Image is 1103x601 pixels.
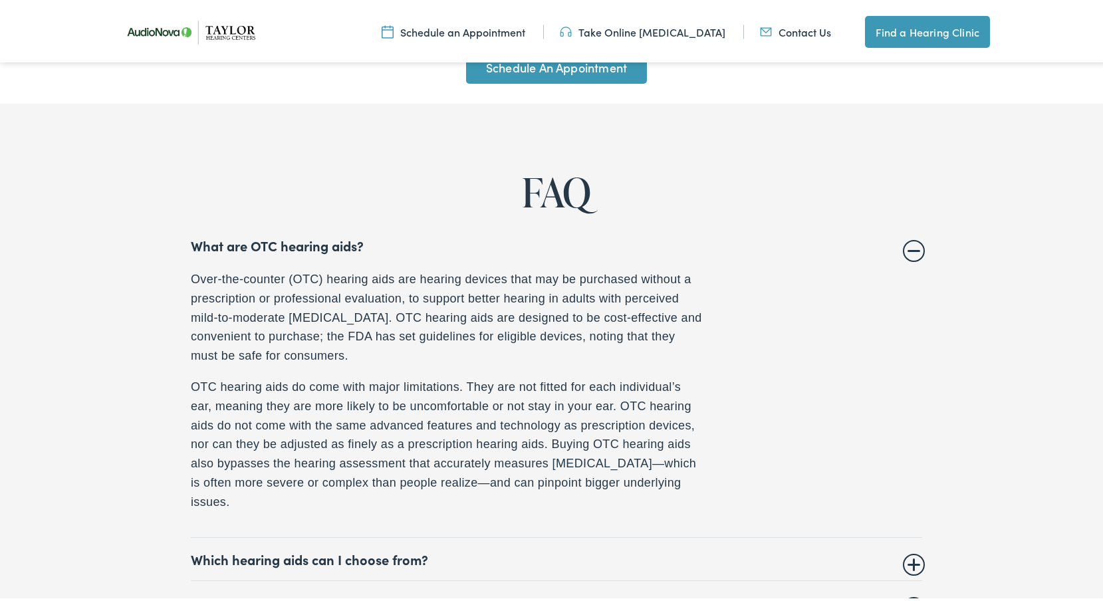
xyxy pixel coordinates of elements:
a: Contact Us [760,22,831,37]
a: Schedule An Appointment [466,49,647,81]
a: Find a Hearing Clinic [865,13,990,45]
a: Take Online [MEDICAL_DATA] [560,22,725,37]
p: Over-the-counter (OTC) hearing aids are hearing devices that may be purchased without a prescript... [191,267,703,363]
img: utility icon [760,22,772,37]
summary: Which hearing aids can I choose from? [191,548,922,564]
h2: FAQ [45,168,1068,211]
a: Schedule an Appointment [382,22,525,37]
summary: What are OTC hearing aids? [191,235,922,251]
img: utility icon [560,22,572,37]
img: utility icon [382,22,394,37]
p: OTC hearing aids do come with major limitations. They are not fitted for each individual’s ear, m... [191,375,703,509]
